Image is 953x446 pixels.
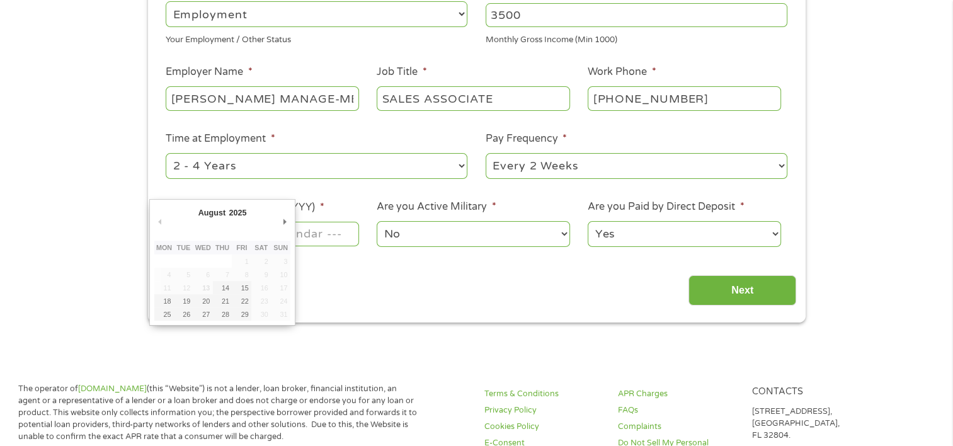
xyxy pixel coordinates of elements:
[486,3,787,27] input: 1800
[484,421,603,433] a: Cookies Policy
[752,386,870,398] h4: Contacts
[232,307,251,321] button: 29
[215,244,229,251] abbr: Thursday
[154,307,174,321] button: 25
[618,388,736,400] a: APR Charges
[166,132,275,146] label: Time at Employment
[486,132,567,146] label: Pay Frequency
[486,30,787,47] div: Monthly Gross Income (Min 1000)
[588,86,780,110] input: (231) 754-4010
[273,244,288,251] abbr: Sunday
[279,214,290,231] button: Next Month
[195,244,211,251] abbr: Wednesday
[484,388,603,400] a: Terms & Conditions
[232,281,251,294] button: 15
[588,200,744,214] label: Are you Paid by Direct Deposit
[213,307,232,321] button: 28
[166,86,358,110] input: Walmart
[213,281,232,294] button: 14
[752,406,870,442] p: [STREET_ADDRESS], [GEOGRAPHIC_DATA], FL 32804.
[18,383,420,442] p: The operator of (this “Website”) is not a lender, loan broker, financial institution, an agent or...
[618,404,736,416] a: FAQs
[377,66,426,79] label: Job Title
[227,204,248,221] div: 2025
[213,294,232,307] button: 21
[688,275,796,306] input: Next
[193,294,213,307] button: 20
[166,66,252,79] label: Employer Name
[154,214,166,231] button: Previous Month
[588,66,656,79] label: Work Phone
[197,204,227,221] div: August
[236,244,247,251] abbr: Friday
[78,384,147,394] a: [DOMAIN_NAME]
[174,294,193,307] button: 19
[484,404,603,416] a: Privacy Policy
[166,30,467,47] div: Your Employment / Other Status
[618,421,736,433] a: Complaints
[193,307,213,321] button: 27
[154,294,174,307] button: 18
[174,307,193,321] button: 26
[254,244,268,251] abbr: Saturday
[177,244,191,251] abbr: Tuesday
[377,86,569,110] input: Cashier
[377,200,496,214] label: Are you Active Military
[156,244,172,251] abbr: Monday
[232,294,251,307] button: 22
